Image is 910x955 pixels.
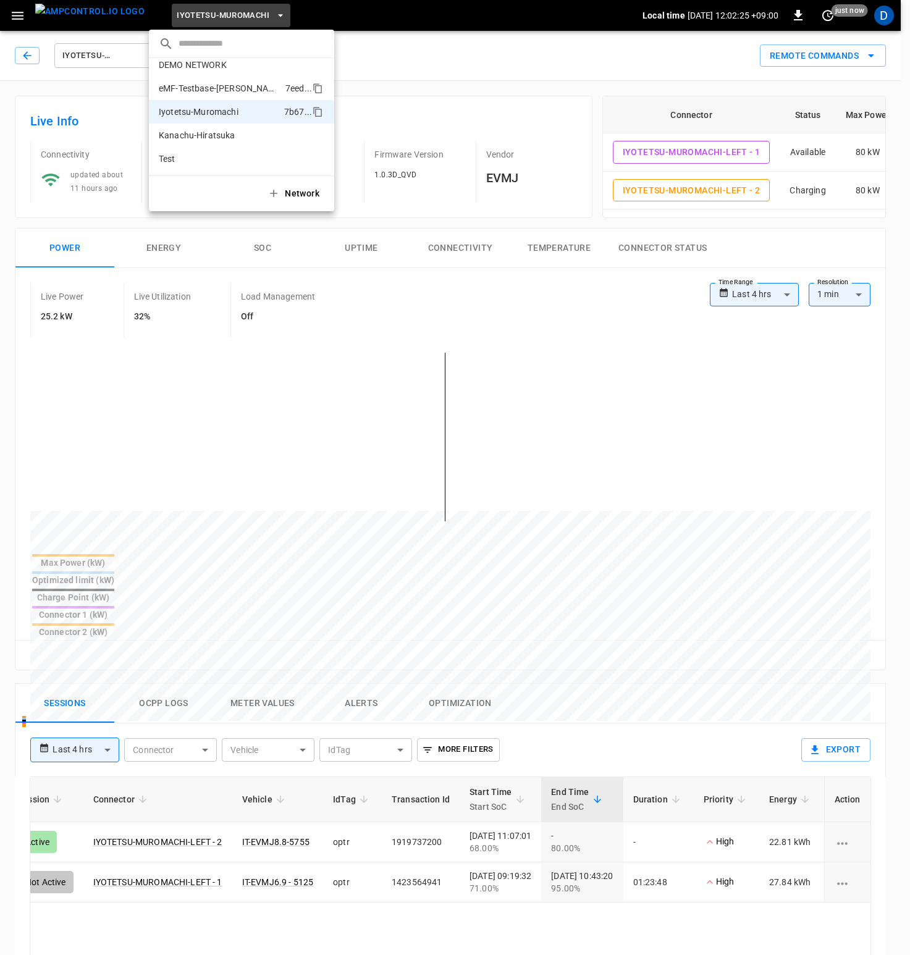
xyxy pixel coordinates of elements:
div: copy [311,104,325,119]
button: Network [260,181,329,206]
p: Test [159,153,279,165]
p: Kanachu-Hiratsuka [159,129,281,141]
p: DEMO NETWORK [159,59,279,71]
p: eMF-Testbase-[PERSON_NAME] [159,82,280,95]
div: copy [311,81,325,96]
p: Iyotetsu-Muromachi [159,106,279,118]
